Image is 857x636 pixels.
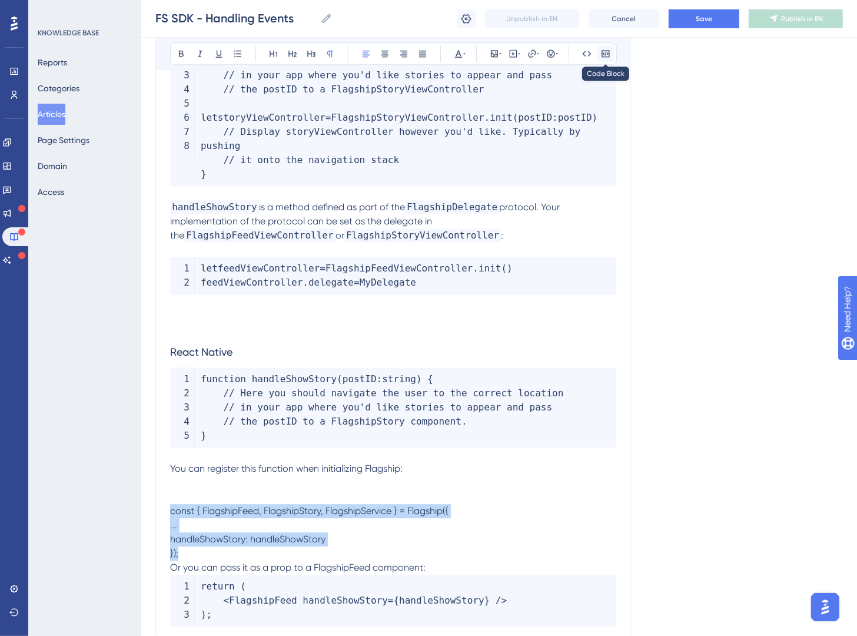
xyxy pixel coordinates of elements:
span: . [484,112,490,123]
span: You can register this function when initializing Flagship: [170,463,403,474]
button: Save [669,9,739,28]
span: MyDelegate [360,277,416,288]
span: // the postID to a FlagshipStory component. [224,416,467,427]
span: postID [558,112,592,123]
span: handleShowStory [170,200,259,214]
span: }); [170,548,178,559]
span: // Here you should navigate the user to the correct location [224,387,564,399]
span: } [201,168,207,180]
div: KNOWLEDGE BASE [38,28,99,38]
span: return [201,581,235,592]
span: function [201,373,246,385]
span: ( [501,263,507,274]
button: Publish in EN [749,9,843,28]
button: Domain [38,155,67,177]
span: protocol. Your implementation of the protocol can be set as the delegate in the [170,201,562,241]
span: let [201,112,218,123]
span: handleShowStory [252,373,337,385]
span: string [382,373,416,385]
span: FlagshipStoryViewController [344,228,501,242]
span: ) [201,609,207,620]
span: ( [240,581,246,592]
span: init [490,112,513,123]
span: ) [507,263,513,274]
input: Article Name [155,10,316,26]
button: Access [38,181,64,203]
span: is a method defined as part of the [259,201,405,213]
span: FlagshipFeedViewController [325,263,473,274]
span: : [377,373,383,385]
span: Unpublish in EN [507,14,558,24]
span: = [354,277,360,288]
span: } [484,595,490,606]
span: FlagshipStoryViewController [331,112,484,123]
span: { [394,595,400,606]
iframe: UserGuiding AI Assistant Launcher [808,589,843,625]
span: // Display storyViewController however you'd like. Typically by pushing [201,126,586,151]
span: ( [337,373,343,385]
span: // in your app where you'd like stories to appear and pass [224,69,553,81]
span: ; [207,609,212,620]
span: Publish in EN [782,14,823,24]
span: Or you can pass it as a prop to a FlagshipFeed component: [170,562,426,573]
span: FlagshipDelegate [405,200,500,214]
button: Categories [38,78,79,99]
span: storyViewController [218,112,325,123]
span: // in your app where you'd like stories to appear and pass [224,402,553,413]
span: init [479,263,501,274]
span: ) [592,112,598,123]
span: = [388,595,394,606]
span: delegate [308,277,354,288]
span: // the postID to a FlagshipStoryViewController [224,84,484,95]
span: const { FlagshipFeed, FlagshipStory, FlagshipService } = Flagship({ [170,505,449,516]
span: : [501,230,503,241]
span: Need Help? [28,3,74,17]
span: : [552,112,558,123]
span: . [473,263,479,274]
span: = [320,263,325,274]
span: handleShowStory [399,595,484,606]
span: or [336,230,344,241]
span: React Native [170,346,232,358]
span: { [427,373,433,385]
span: ... [170,519,177,531]
span: > [501,595,507,606]
span: FlagshipFeed handleShowStory [229,595,388,606]
button: Reports [38,52,67,73]
button: Articles [38,104,65,125]
button: Unpublish in EN [485,9,579,28]
span: Cancel [612,14,636,24]
span: = [325,112,331,123]
span: handleShowStory: handleShowStory [170,534,325,545]
span: FlagshipFeedViewController [184,228,336,242]
span: / [496,595,501,606]
button: Page Settings [38,130,89,151]
span: feedViewController [218,263,320,274]
span: postID [343,373,377,385]
button: Cancel [589,9,659,28]
span: } [201,430,207,441]
span: feedViewController [201,277,303,288]
span: Save [696,14,712,24]
span: let [201,263,218,274]
span: ) [416,373,422,385]
span: . [303,277,308,288]
span: < [224,595,230,606]
span: postID [518,112,552,123]
span: ( [513,112,519,123]
span: // it onto the navigation stack [224,154,400,165]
